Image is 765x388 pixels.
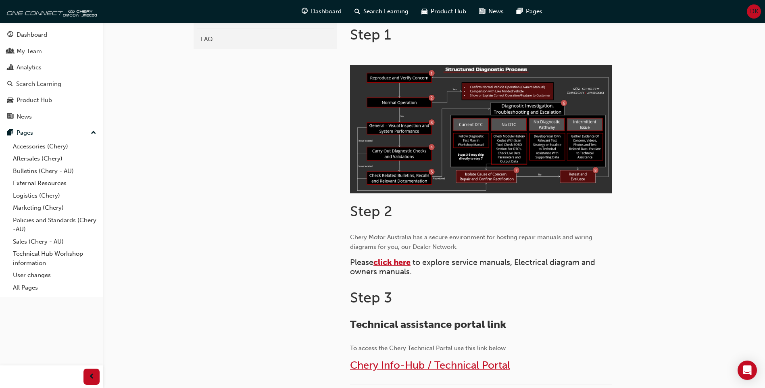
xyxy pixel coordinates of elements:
span: Step 2 [350,202,392,220]
a: My Team [3,44,100,59]
a: Logistics (Chery) [10,190,100,202]
div: Dashboard [17,30,47,40]
div: Analytics [17,63,42,72]
button: Pages [3,125,100,140]
a: Analytics [3,60,100,75]
a: External Resources [10,177,100,190]
span: Please [350,258,373,267]
div: Pages [17,128,33,138]
span: news-icon [479,6,485,17]
a: news-iconNews [473,3,510,20]
a: News [3,109,100,124]
a: search-iconSearch Learning [348,3,415,20]
span: Step 1 [350,26,391,43]
a: All Pages [10,282,100,294]
a: Policies and Standards (Chery -AU) [10,214,100,236]
span: guage-icon [7,31,13,39]
a: Technical Hub Workshop information [10,248,100,269]
span: Technical assistance portal link [350,318,506,331]
a: Search Learning [3,77,100,92]
span: Chery Motor Australia has a secure environment for hosting repair manuals and wiring diagrams for... [350,234,594,250]
div: Open Intercom Messenger [738,361,757,380]
div: My Team [17,47,42,56]
span: prev-icon [89,372,95,382]
span: To access the Chery Technical Portal use this link below [350,344,506,352]
span: car-icon [7,97,13,104]
a: Marketing (Chery) [10,202,100,214]
a: Aftersales (Chery) [10,152,100,165]
span: to explore service manuals, Electrical diagram and owners manuals. [350,258,597,276]
button: DashboardMy TeamAnalyticsSearch LearningProduct HubNews [3,26,100,125]
div: Product Hub [17,96,52,105]
span: Step 3 [350,289,392,306]
a: Accessories (Chery) [10,140,100,153]
span: Search Learning [363,7,409,16]
span: Dashboard [311,7,342,16]
span: pages-icon [7,129,13,137]
a: guage-iconDashboard [295,3,348,20]
span: Pages [526,7,542,16]
img: oneconnect [4,3,97,19]
span: Product Hub [431,7,466,16]
a: User changes [10,269,100,282]
a: Chery Info-Hub / Technical Portal [350,359,510,371]
button: DK [747,4,761,19]
span: pages-icon [517,6,523,17]
span: car-icon [421,6,427,17]
span: search-icon [7,81,13,88]
span: chart-icon [7,64,13,71]
span: people-icon [7,48,13,55]
a: Sales (Chery - AU) [10,236,100,248]
div: FAQ [201,35,330,44]
div: News [17,112,32,121]
a: Bulletins (Chery - AU) [10,165,100,177]
a: pages-iconPages [510,3,549,20]
a: car-iconProduct Hub [415,3,473,20]
a: Dashboard [3,27,100,42]
span: search-icon [354,6,360,17]
span: News [488,7,504,16]
a: click here [373,258,411,267]
a: FAQ [197,32,334,46]
span: up-icon [91,128,96,138]
span: DK [750,7,758,16]
a: Product Hub [3,93,100,108]
span: guage-icon [302,6,308,17]
div: Search Learning [16,79,61,89]
span: news-icon [7,113,13,121]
